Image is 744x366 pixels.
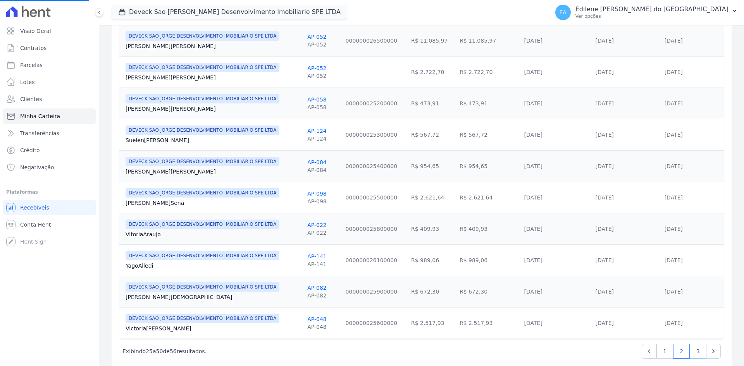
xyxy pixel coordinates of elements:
[307,166,327,174] div: AP-084
[596,194,614,201] a: [DATE]
[524,100,542,107] a: [DATE]
[596,38,614,44] a: [DATE]
[665,226,683,232] a: [DATE]
[596,257,614,263] a: [DATE]
[307,34,327,40] a: AP-052
[346,289,398,295] a: 000000025900000
[456,25,521,56] td: R$ 11.085,97
[126,105,301,113] a: [PERSON_NAME][PERSON_NAME]
[524,38,542,44] a: [DATE]
[20,44,46,52] span: Contratos
[456,150,521,182] td: R$ 954,65
[3,125,96,141] a: Transferências
[346,163,398,169] a: 000000025400000
[20,221,51,229] span: Conta Hent
[456,276,521,307] td: R$ 672,30
[126,230,301,238] a: VitoriaAraujo
[346,226,398,232] a: 000000025800000
[3,91,96,107] a: Clientes
[706,344,721,359] a: Next
[665,132,683,138] a: [DATE]
[524,289,542,295] a: [DATE]
[126,125,279,135] span: DEVECK SAO JORGE DESENVOLVIMENTO IMOBILIARIO SPE LTDA
[3,74,96,90] a: Lotes
[126,94,279,103] span: DEVECK SAO JORGE DESENVOLVIMENTO IMOBILIARIO SPE LTDA
[307,316,327,322] a: AP-048
[307,72,327,80] div: AP-052
[346,194,398,201] a: 000000025500000
[126,251,279,260] span: DEVECK SAO JORGE DESENVOLVIMENTO IMOBILIARIO SPE LTDA
[126,188,279,198] span: DEVECK SAO JORGE DESENVOLVIMENTO IMOBILIARIO SPE LTDA
[346,257,398,263] a: 000000026100000
[3,200,96,215] a: Recebíveis
[408,119,456,150] td: R$ 567,72
[20,146,40,154] span: Crédito
[665,100,683,107] a: [DATE]
[665,289,683,295] a: [DATE]
[456,244,521,276] td: R$ 989,06
[408,276,456,307] td: R$ 672,30
[20,95,42,103] span: Clientes
[3,108,96,124] a: Minha Carteira
[126,314,279,323] span: DEVECK SAO JORGE DESENVOLVIMENTO IMOBILIARIO SPE LTDA
[524,194,542,201] a: [DATE]
[307,229,327,237] div: AP-022
[112,5,347,19] button: Deveck Sao [PERSON_NAME] Desenvolvimento Imobiliario SPE LTDA
[126,282,279,292] span: DEVECK SAO JORGE DESENVOLVIMENTO IMOBILIARIO SPE LTDA
[307,191,327,197] a: AP-098
[408,56,456,88] td: R$ 2.722,70
[20,78,35,86] span: Lotes
[575,5,728,13] p: Edilene [PERSON_NAME] do [GEOGRAPHIC_DATA]
[456,182,521,213] td: R$ 2.621,64
[3,40,96,56] a: Contratos
[524,69,542,75] a: [DATE]
[20,27,51,35] span: Visão Geral
[3,23,96,39] a: Visão Geral
[20,129,59,137] span: Transferências
[524,163,542,169] a: [DATE]
[575,13,728,19] p: Ver opções
[346,320,398,326] a: 000000025600000
[549,2,744,23] button: EA Edilene [PERSON_NAME] do [GEOGRAPHIC_DATA] Ver opções
[596,289,614,295] a: [DATE]
[20,163,54,171] span: Negativação
[673,344,690,359] a: 2
[126,325,301,332] a: Victoria[PERSON_NAME]
[307,198,327,205] div: AP-098
[346,100,398,107] a: 000000025200000
[408,307,456,339] td: R$ 2.517,93
[524,257,542,263] a: [DATE]
[656,344,673,359] a: 1
[307,41,327,48] div: AP-052
[6,187,93,197] div: Plataformas
[665,320,683,326] a: [DATE]
[596,163,614,169] a: [DATE]
[408,213,456,244] td: R$ 409,93
[307,253,327,259] a: AP-141
[307,323,327,331] div: AP-048
[524,132,542,138] a: [DATE]
[126,136,301,144] a: Suelen[PERSON_NAME]
[126,74,301,81] a: [PERSON_NAME][PERSON_NAME]
[596,320,614,326] a: [DATE]
[307,285,327,291] a: AP-082
[170,348,177,354] span: 56
[307,159,327,165] a: AP-084
[346,38,398,44] a: 000000026500000
[408,182,456,213] td: R$ 2.621,64
[126,63,279,72] span: DEVECK SAO JORGE DESENVOLVIMENTO IMOBILIARIO SPE LTDA
[126,293,301,301] a: [PERSON_NAME][DEMOGRAPHIC_DATA]
[20,204,49,211] span: Recebíveis
[408,150,456,182] td: R$ 954,65
[665,38,683,44] a: [DATE]
[3,160,96,175] a: Negativação
[456,307,521,339] td: R$ 2.517,93
[456,119,521,150] td: R$ 567,72
[126,168,301,175] a: [PERSON_NAME][PERSON_NAME]
[346,132,398,138] a: 000000025300000
[3,217,96,232] a: Conta Hent
[456,56,521,88] td: R$ 2.722,70
[596,69,614,75] a: [DATE]
[307,128,327,134] a: AP-124
[456,88,521,119] td: R$ 473,91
